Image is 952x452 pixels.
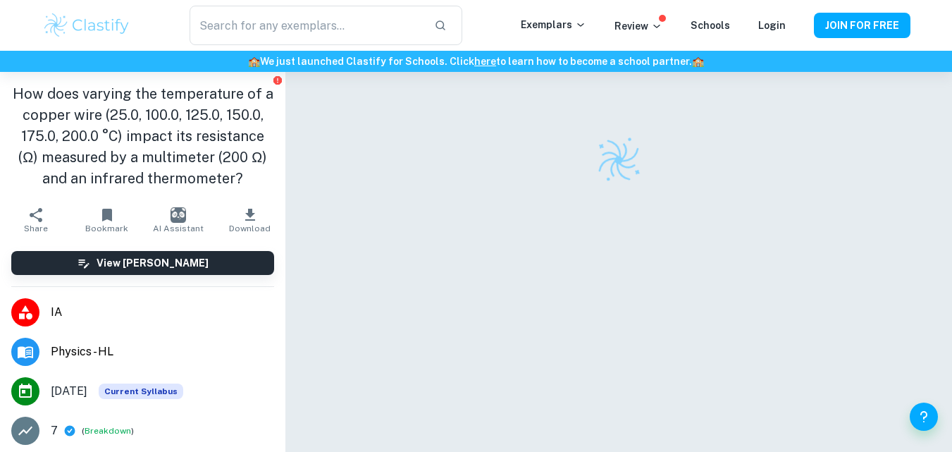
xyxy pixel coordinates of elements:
[214,200,285,240] button: Download
[758,20,786,31] a: Login
[99,384,183,399] div: This exemplar is based on the current syllabus. Feel free to refer to it for inspiration/ideas wh...
[190,6,422,45] input: Search for any exemplars...
[691,20,730,31] a: Schools
[51,383,87,400] span: [DATE]
[589,130,649,190] img: Clastify logo
[42,11,132,39] img: Clastify logo
[71,200,142,240] button: Bookmark
[692,56,704,67] span: 🏫
[82,424,134,438] span: ( )
[171,207,186,223] img: AI Assistant
[248,56,260,67] span: 🏫
[97,255,209,271] h6: View [PERSON_NAME]
[614,18,662,34] p: Review
[24,224,48,233] span: Share
[51,343,274,360] span: Physics - HL
[85,424,131,437] button: Breakdown
[51,422,58,439] p: 7
[153,224,204,233] span: AI Assistant
[814,13,910,38] button: JOIN FOR FREE
[143,200,214,240] button: AI Assistant
[11,83,274,189] h1: How does varying the temperature of a copper wire (25.0, 100.0, 125.0, 150.0, 175.0, 200.0 °C) im...
[229,224,271,233] span: Download
[85,224,128,233] span: Bookmark
[910,403,938,431] button: Help and Feedback
[3,54,949,69] h6: We just launched Clastify for Schools. Click to learn how to become a school partner.
[521,17,586,32] p: Exemplars
[99,384,183,399] span: Current Syllabus
[272,75,283,85] button: Report issue
[51,304,274,321] span: IA
[474,56,496,67] a: here
[11,251,274,275] button: View [PERSON_NAME]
